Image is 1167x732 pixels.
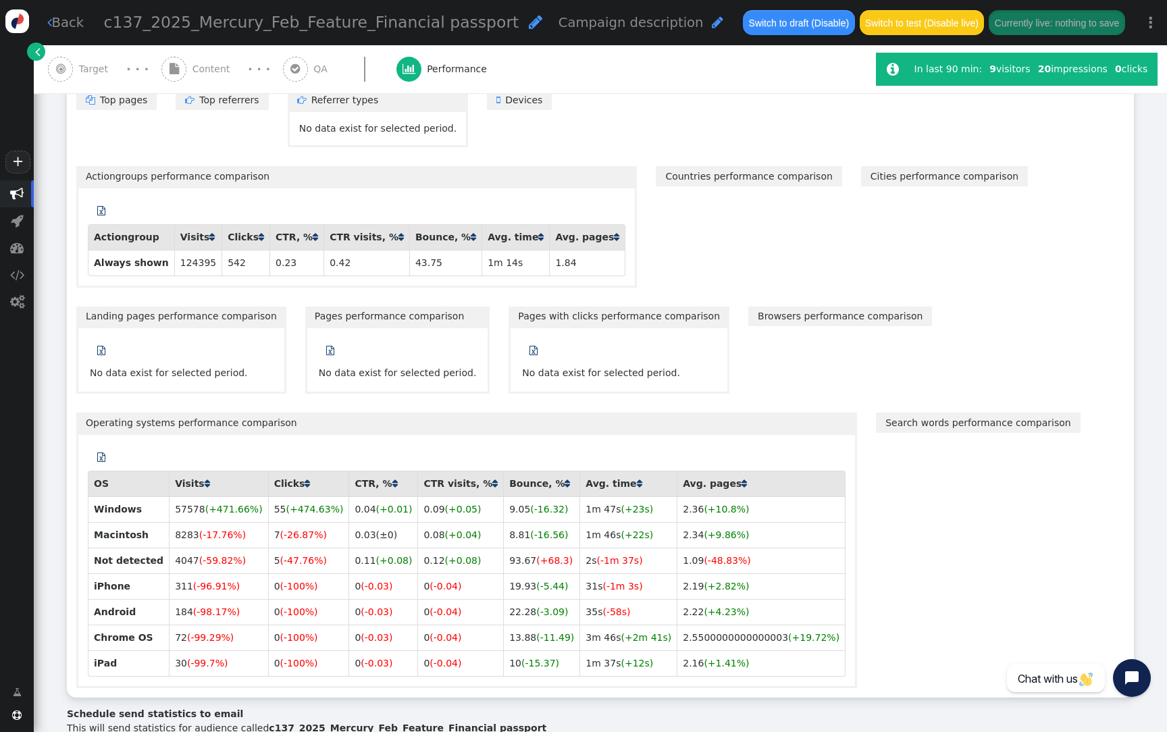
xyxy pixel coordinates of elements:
[565,479,570,488] span: Click to sort
[88,225,174,250] th: Actiongroup
[417,650,503,676] td: 0
[712,16,723,29] span: 
[1135,3,1167,43] a: ⋮
[430,581,461,592] span: (-0.04)
[174,225,222,250] th: Visits
[280,632,318,643] span: (-100%)
[199,555,246,566] span: (-59.82%)
[268,599,349,625] td: 0
[529,14,542,30] span: 
[269,250,323,276] td: 0.23
[76,413,857,432] a: Operating systems performance comparison
[430,658,461,669] span: (-0.04)
[914,62,986,76] div: In last 90 min:
[76,90,157,110] a: Top pages
[10,295,24,309] span: 
[565,478,570,489] a: 
[503,471,579,496] th: Bounce, %
[88,445,115,469] a: 
[10,268,24,282] span: 
[88,339,115,363] a: 
[161,45,283,93] a:  Content · · ·
[579,471,677,496] th: Avg. time
[56,63,66,74] span: 
[35,45,41,59] span: 
[536,606,568,617] span: (-3.09)
[417,573,503,599] td: 0
[538,232,544,242] a: 
[861,166,1028,186] a: Cities performance comparison
[88,650,169,676] th: iPad
[417,522,503,548] td: 0.08
[876,413,1081,432] a: Search words performance comparison
[536,555,573,566] span: (+68.3)
[187,658,228,669] span: (-99.7%)
[88,625,169,650] th: Chrome OS
[13,685,22,700] span: 
[268,471,349,496] th: Clicks
[549,250,625,276] td: 1.84
[317,339,344,363] a: 
[614,232,619,242] span: Click to sort
[305,307,490,326] a: Pages performance comparison
[579,650,677,676] td: 1m 37s
[27,43,45,61] a: 
[361,658,392,669] span: (-0.03)
[348,573,417,599] td: 0
[677,650,845,676] td: 2.16
[268,650,349,676] td: 0
[579,522,677,548] td: 1m 46s
[169,650,268,676] td: 30
[193,606,240,617] span: (-98.17%)
[704,581,749,592] span: (+2.82%)
[10,187,24,201] span: 
[403,63,415,74] span: 
[1038,63,1108,74] span: impressions
[104,13,519,32] span: c137_2025_Mercury_Feb_Feature_Financial passport
[579,496,677,522] td: 1m 47s
[677,599,845,625] td: 2.22
[704,555,750,566] span: (-48.83%)
[10,241,24,255] span: 
[76,166,637,186] a: Actiongroups performance comparison
[742,479,747,488] span: Click to sort
[409,250,482,276] td: 43.75
[89,365,249,381] td: No data exist for selected period.
[530,504,568,515] span: (-16.32)
[283,45,396,93] a:  QA
[48,45,161,93] a:  Target · · ·
[5,151,30,174] a: +
[268,548,349,573] td: 5
[602,606,630,617] span: (-58s)
[313,232,318,242] a: 
[305,479,310,488] span: Click to sort
[348,496,417,522] td: 0.04
[169,548,268,573] td: 4047
[482,250,549,276] td: 1m 14s
[79,62,114,76] span: Target
[268,522,349,548] td: 7
[268,496,349,522] td: 55
[482,225,549,250] th: Avg. time
[503,599,579,625] td: 22.28
[176,90,268,110] a: Top referrers
[417,496,503,522] td: 0.09
[169,573,268,599] td: 311
[398,232,404,242] a: 
[361,632,392,643] span: (-0.03)
[280,529,327,540] span: (-26.87%)
[290,63,300,74] span: 
[704,529,749,540] span: (+9.86%)
[361,606,392,617] span: (-0.03)
[326,346,334,355] span: 
[126,60,149,78] div: · · ·
[430,632,461,643] span: (-0.04)
[530,529,568,540] span: (-16.56)
[1115,63,1122,74] b: 0
[521,365,681,381] td: No data exist for selected period.
[348,522,417,548] td: 0.03
[76,307,286,326] a: Landing pages performance comparison
[88,599,169,625] th: Android
[704,504,749,515] span: (+10.8%)
[205,478,210,489] a: 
